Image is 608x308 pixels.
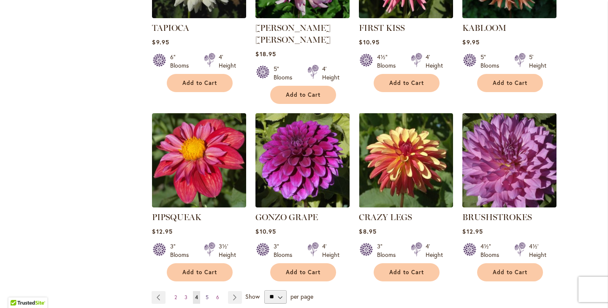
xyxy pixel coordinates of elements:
[462,227,483,235] span: $12.95
[462,38,479,46] span: $9.95
[274,65,297,82] div: 5" Blooms
[359,12,453,20] a: FIRST KISS
[480,242,504,259] div: 4½" Blooms
[480,53,504,70] div: 5" Blooms
[182,79,217,87] span: Add to Cart
[359,227,376,235] span: $8.95
[167,263,233,281] button: Add to Cart
[152,201,246,209] a: PIPSQUEAK
[359,23,405,33] a: FIRST KISS
[152,212,201,222] a: PIPSQUEAK
[182,269,217,276] span: Add to Cart
[359,113,453,207] img: CRAZY LEGS
[255,201,350,209] a: GONZO GRAPE
[255,50,276,58] span: $18.95
[477,263,543,281] button: Add to Cart
[377,242,401,259] div: 3" Blooms
[322,65,339,82] div: 4' Height
[389,269,424,276] span: Add to Cart
[255,113,350,207] img: GONZO GRAPE
[206,294,209,300] span: 5
[170,53,194,70] div: 6" Blooms
[290,292,313,300] span: per page
[389,79,424,87] span: Add to Cart
[426,53,443,70] div: 4' Height
[462,201,556,209] a: BRUSHSTROKES
[219,242,236,259] div: 3½' Height
[377,53,401,70] div: 4½" Blooms
[219,53,236,70] div: 4' Height
[255,23,331,45] a: [PERSON_NAME] [PERSON_NAME]
[255,12,350,20] a: LEILA SAVANNA ROSE
[359,201,453,209] a: CRAZY LEGS
[185,294,187,300] span: 3
[374,74,440,92] button: Add to Cart
[255,212,318,222] a: GONZO GRAPE
[477,74,543,92] button: Add to Cart
[152,23,189,33] a: TAPIOCA
[167,74,233,92] button: Add to Cart
[462,212,532,222] a: BRUSHSTROKES
[170,242,194,259] div: 3" Blooms
[214,291,221,304] a: 6
[270,86,336,104] button: Add to Cart
[359,212,412,222] a: CRAZY LEGS
[255,227,276,235] span: $10.95
[374,263,440,281] button: Add to Cart
[462,113,556,207] img: BRUSHSTROKES
[6,278,30,302] iframe: Launch Accessibility Center
[286,269,320,276] span: Add to Cart
[152,38,169,46] span: $9.95
[152,227,172,235] span: $12.95
[493,269,527,276] span: Add to Cart
[204,291,211,304] a: 5
[426,242,443,259] div: 4' Height
[245,292,260,300] span: Show
[182,291,190,304] a: 3
[529,242,546,259] div: 4½' Height
[174,294,177,300] span: 2
[216,294,219,300] span: 6
[152,113,246,207] img: PIPSQUEAK
[462,23,506,33] a: KABLOOM
[286,91,320,98] span: Add to Cart
[172,291,179,304] a: 2
[195,294,198,300] span: 4
[152,12,246,20] a: TAPIOCA
[270,263,336,281] button: Add to Cart
[529,53,546,70] div: 5' Height
[462,12,556,20] a: KABLOOM
[322,242,339,259] div: 4' Height
[359,38,379,46] span: $10.95
[274,242,297,259] div: 3" Blooms
[493,79,527,87] span: Add to Cart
